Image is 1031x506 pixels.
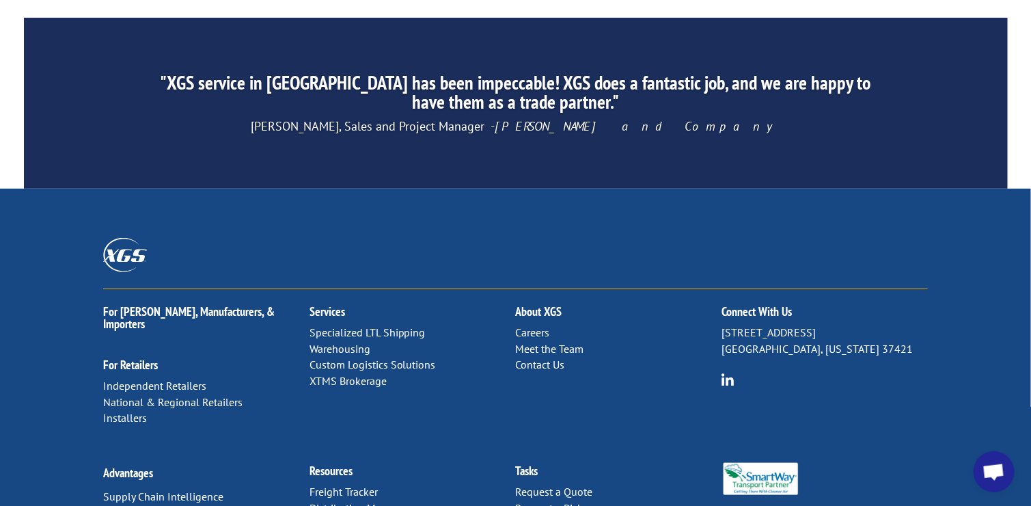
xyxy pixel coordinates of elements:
a: XTMS Brokerage [310,374,387,388]
img: group-6 [721,373,734,386]
span: [PERSON_NAME], Sales and Project Manager - [251,118,780,134]
a: Warehousing [310,342,370,356]
a: Request a Quote [516,485,593,498]
a: Meet the Team [516,342,584,356]
a: Supply Chain Intelligence [103,490,223,503]
a: Careers [516,325,550,339]
a: For Retailers [103,357,158,373]
h2: Connect With Us [721,306,928,325]
a: Custom Logistics Solutions [310,358,436,371]
a: For [PERSON_NAME], Manufacturers, & Importers [103,304,275,332]
a: Advantages [103,465,153,481]
a: National & Regional Retailers [103,395,243,409]
a: Independent Retailers [103,379,206,392]
a: About XGS [516,304,562,319]
h2: "XGS service in [GEOGRAPHIC_DATA] has been impeccable! XGS does a fantastic job, and we are happy... [152,73,879,118]
a: Specialized LTL Shipping [310,325,426,339]
a: Resources [310,463,353,479]
h2: Tasks [516,465,722,484]
a: Contact Us [516,358,565,371]
img: XGS_Logos_ALL_2024_All_White [103,238,147,271]
a: Freight Tracker [310,485,378,498]
a: Services [310,304,345,319]
em: [PERSON_NAME] and Company [495,118,780,134]
p: [STREET_ADDRESS] [GEOGRAPHIC_DATA], [US_STATE] 37421 [721,325,928,358]
a: Installers [103,411,147,425]
a: Open chat [974,451,1015,492]
img: Smartway_Logo [721,463,800,495]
